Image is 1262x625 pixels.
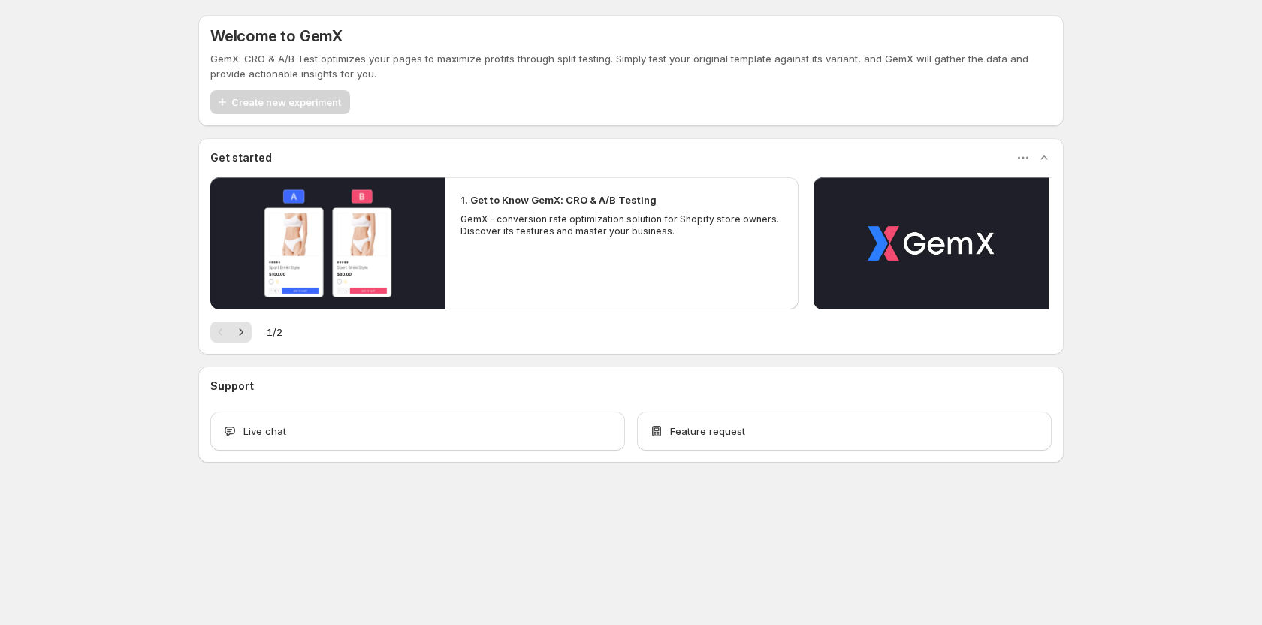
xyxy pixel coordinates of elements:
[231,322,252,343] button: Next
[460,192,657,207] h2: 1. Get to Know GemX: CRO & A/B Testing
[210,379,254,394] h3: Support
[243,424,286,439] span: Live chat
[210,322,252,343] nav: Pagination
[210,51,1052,81] p: GemX: CRO & A/B Test optimizes your pages to maximize profits through split testing. Simply test ...
[267,325,282,340] span: 1 / 2
[460,213,783,237] p: GemX - conversion rate optimization solution for Shopify store owners. Discover its features and ...
[210,177,445,309] button: Play video
[210,27,343,45] h5: Welcome to GemX
[670,424,745,439] span: Feature request
[814,177,1049,309] button: Play video
[210,150,272,165] h3: Get started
